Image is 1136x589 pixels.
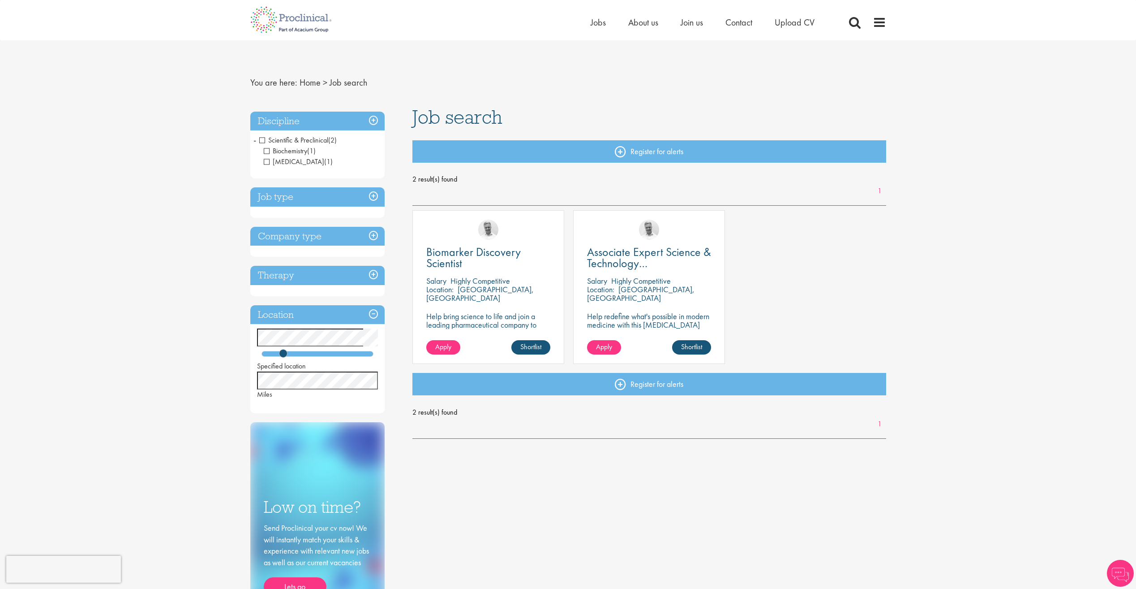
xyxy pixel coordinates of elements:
[873,186,886,196] a: 1
[412,105,502,129] span: Job search
[264,146,316,156] span: Biochemistry
[259,135,328,145] span: Scientific & Preclinical
[6,556,121,583] iframe: reCAPTCHA
[426,276,446,286] span: Salary
[426,340,460,355] a: Apply
[587,247,711,269] a: Associate Expert Science & Technology ([MEDICAL_DATA])
[426,247,550,269] a: Biomarker Discovery Scientist
[307,146,316,156] span: (1)
[587,312,711,338] p: Help redefine what's possible in modern medicine with this [MEDICAL_DATA] Associate Expert Scienc...
[1107,560,1134,587] img: Chatbot
[259,135,337,145] span: Scientific & Preclinical
[412,173,886,186] span: 2 result(s) found
[426,312,550,355] p: Help bring science to life and join a leading pharmaceutical company to play a key role in delive...
[611,276,671,286] p: Highly Competitive
[596,342,612,351] span: Apply
[250,77,297,88] span: You are here:
[725,17,752,28] a: Contact
[257,390,272,399] span: Miles
[435,342,451,351] span: Apply
[257,361,306,371] span: Specified location
[323,77,327,88] span: >
[264,146,307,156] span: Biochemistry
[250,266,385,285] h3: Therapy
[412,406,886,419] span: 2 result(s) found
[511,340,550,355] a: Shortlist
[681,17,703,28] a: Join us
[775,17,814,28] a: Upload CV
[253,133,256,147] span: -
[478,220,498,240] img: Joshua Bye
[264,157,324,166] span: [MEDICAL_DATA]
[250,227,385,246] h3: Company type
[250,112,385,131] h3: Discipline
[412,373,886,395] a: Register for alerts
[330,77,367,88] span: Job search
[587,244,711,282] span: Associate Expert Science & Technology ([MEDICAL_DATA])
[250,187,385,207] h3: Job type
[587,284,614,294] span: Location:
[587,284,694,303] p: [GEOGRAPHIC_DATA], [GEOGRAPHIC_DATA]
[426,284,454,294] span: Location:
[264,498,371,516] h3: Low on time?
[639,220,659,240] img: Joshua Bye
[324,157,333,166] span: (1)
[628,17,658,28] a: About us
[587,340,621,355] a: Apply
[412,140,886,163] a: Register for alerts
[591,17,606,28] a: Jobs
[426,284,534,303] p: [GEOGRAPHIC_DATA], [GEOGRAPHIC_DATA]
[450,276,510,286] p: Highly Competitive
[587,276,607,286] span: Salary
[328,135,337,145] span: (2)
[264,157,333,166] span: Laboratory Technician
[672,340,711,355] a: Shortlist
[426,244,521,271] span: Biomarker Discovery Scientist
[300,77,321,88] a: breadcrumb link
[873,419,886,429] a: 1
[250,305,385,325] h3: Location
